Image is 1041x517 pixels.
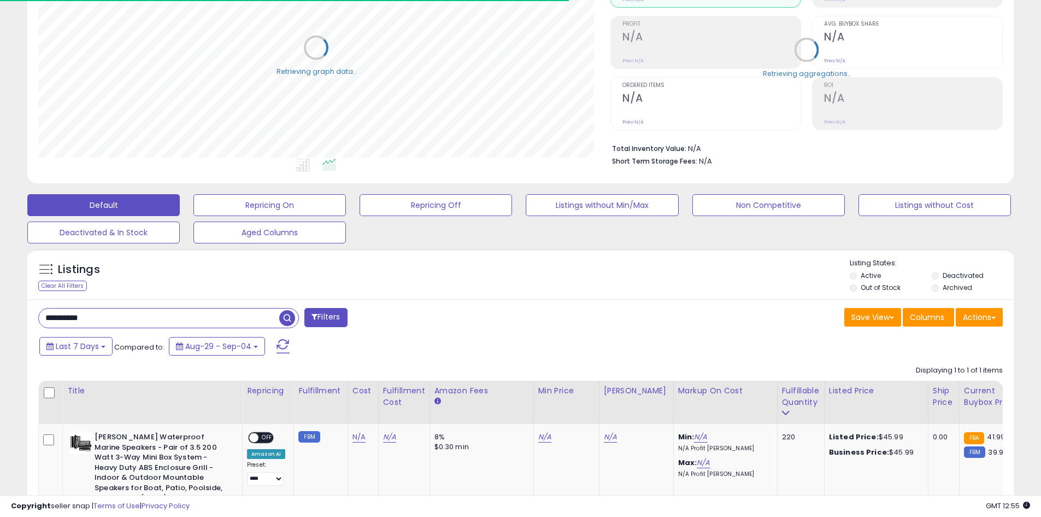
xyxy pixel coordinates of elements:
a: N/A [383,432,396,443]
button: Aug-29 - Sep-04 [169,337,265,356]
button: Save View [844,308,901,327]
div: Amazon Fees [434,385,529,397]
div: Fulfillment Cost [383,385,425,408]
a: N/A [694,432,707,443]
h5: Listings [58,262,100,277]
div: Title [67,385,238,397]
button: Repricing On [193,194,346,216]
div: Retrieving graph data.. [277,66,356,76]
label: Active [861,271,881,280]
button: Non Competitive [692,194,845,216]
span: 39.99 [988,447,1008,457]
div: [PERSON_NAME] [604,385,669,397]
span: Last 7 Days [56,341,99,352]
div: Listed Price [829,385,924,397]
div: Displaying 1 to 1 of 1 items [916,365,1003,376]
label: Archived [943,283,972,292]
div: Current Buybox Price [964,385,1020,408]
b: Min: [678,432,695,442]
small: FBM [298,431,320,443]
div: 8% [434,432,525,442]
small: FBA [964,432,984,444]
p: N/A Profit [PERSON_NAME] [678,470,769,478]
a: N/A [352,432,366,443]
a: N/A [538,432,551,443]
th: The percentage added to the cost of goods (COGS) that forms the calculator for Min & Max prices. [673,381,777,424]
div: Preset: [247,461,285,486]
p: Listing States: [850,258,1014,269]
div: Min Price [538,385,595,397]
img: 51FBs-l+nDL._SL40_.jpg [70,432,92,454]
div: $0.30 min [434,442,525,452]
div: Retrieving aggregations.. [763,68,851,78]
button: Filters [304,308,347,327]
div: Cost [352,385,374,397]
div: seller snap | | [11,501,190,512]
a: N/A [604,432,617,443]
div: Clear All Filters [38,281,87,291]
button: Deactivated & In Stock [27,222,180,243]
a: N/A [697,457,710,468]
div: 220 [782,432,816,442]
button: Columns [903,308,954,327]
p: N/A Profit [PERSON_NAME] [678,445,769,452]
label: Out of Stock [861,283,901,292]
button: Aged Columns [193,222,346,243]
span: Aug-29 - Sep-04 [185,341,251,352]
div: Repricing [247,385,289,397]
button: Actions [956,308,1003,327]
div: Markup on Cost [678,385,773,397]
button: Last 7 Days [39,337,113,356]
div: Fulfillable Quantity [782,385,820,408]
span: OFF [258,433,276,443]
button: Listings without Cost [858,194,1011,216]
a: Privacy Policy [142,501,190,511]
label: Deactivated [943,271,984,280]
small: Amazon Fees. [434,397,441,406]
div: Fulfillment [298,385,343,397]
span: 2025-09-12 12:55 GMT [986,501,1030,511]
div: Ship Price [933,385,955,408]
span: Columns [910,312,944,323]
div: $45.99 [829,432,920,442]
small: FBM [964,446,985,458]
span: 41.99 [987,432,1005,442]
strong: Copyright [11,501,51,511]
span: Compared to: [114,342,164,352]
a: Terms of Use [93,501,140,511]
button: Default [27,194,180,216]
div: 0.00 [933,432,951,442]
button: Listings without Min/Max [526,194,678,216]
button: Repricing Off [360,194,512,216]
div: $45.99 [829,448,920,457]
b: Business Price: [829,447,889,457]
b: Listed Price: [829,432,879,442]
b: [PERSON_NAME] Waterproof Marine Speakers - Pair of 3.5 200 Watt 3-Way Mini Box System - Heavy Dut... [95,432,227,506]
div: Amazon AI [247,449,285,459]
b: Max: [678,457,697,468]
